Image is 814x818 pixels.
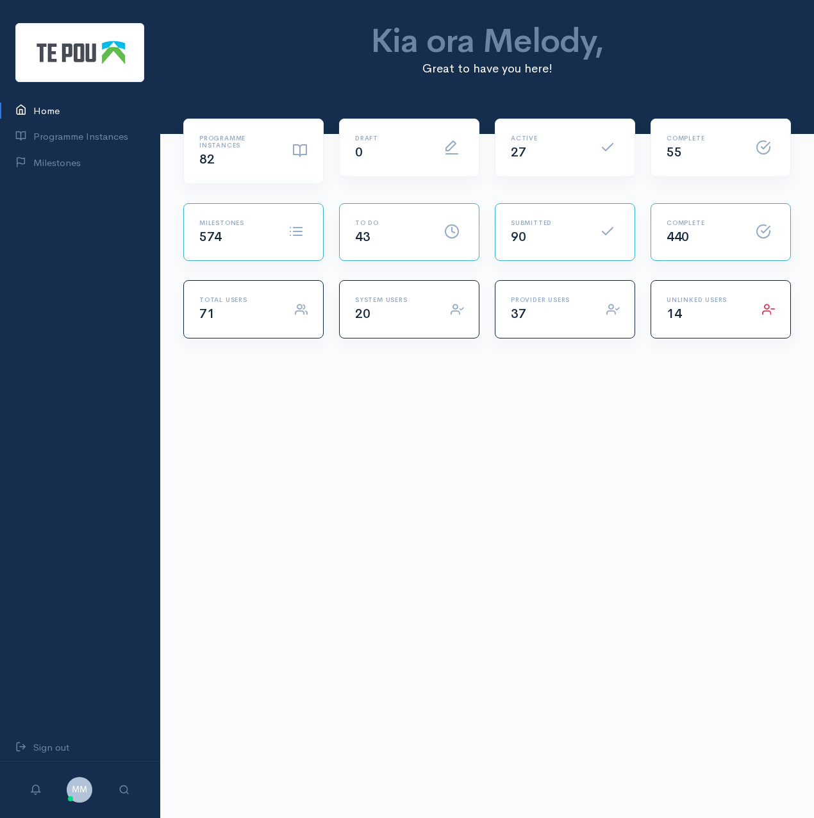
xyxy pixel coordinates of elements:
h6: Total Users [199,296,279,303]
span: 20 [355,306,370,322]
span: 71 [199,306,214,322]
img: Te Pou [15,23,144,82]
a: MM [67,783,92,795]
h1: Kia ora Melody, [339,23,635,60]
span: MM [67,777,92,803]
h6: System Users [355,296,435,303]
h6: Provider Users [511,296,591,303]
span: 37 [511,306,526,322]
h6: Unlinked Users [667,296,747,303]
p: Great to have you here! [339,60,635,78]
span: 14 [667,306,681,322]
